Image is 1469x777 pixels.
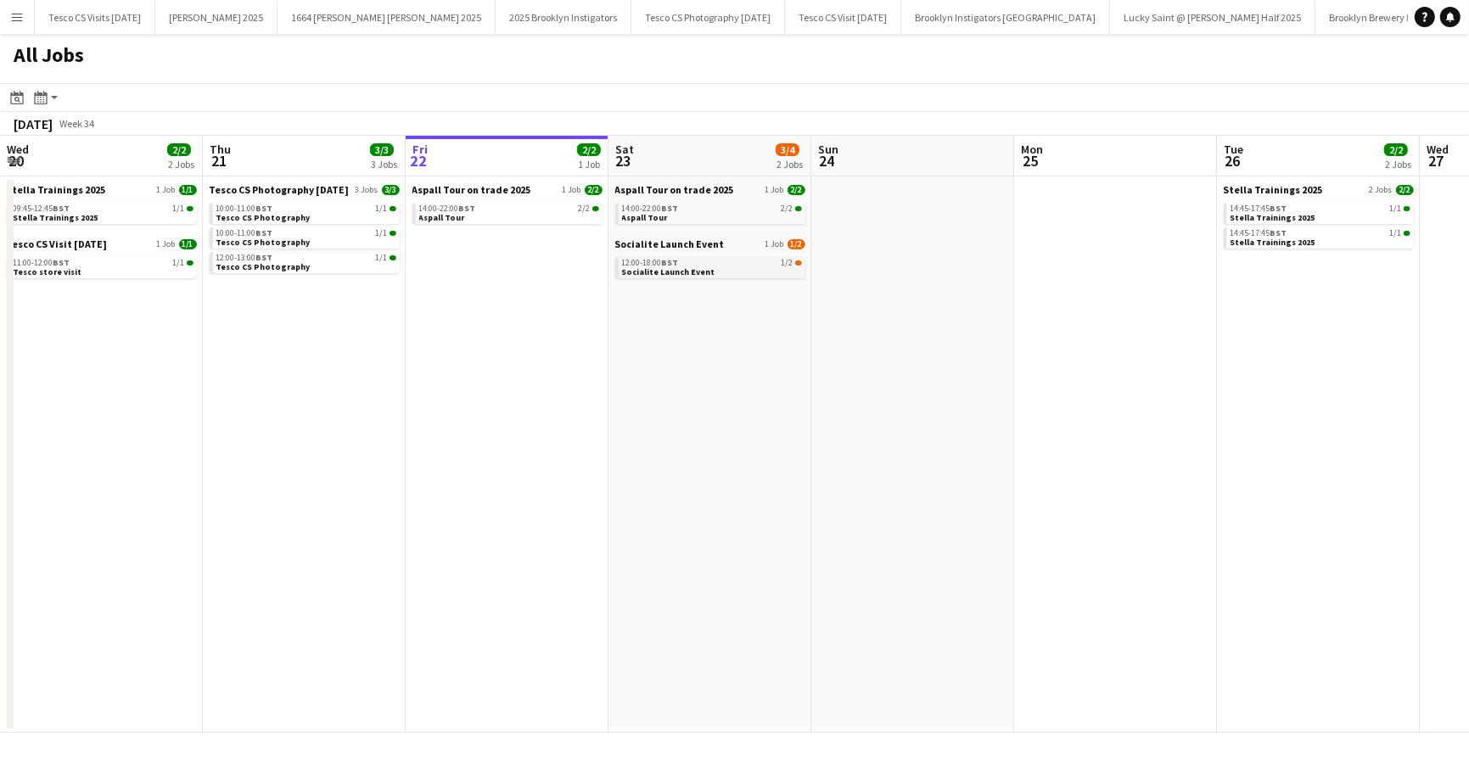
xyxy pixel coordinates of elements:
span: Sun [818,142,838,157]
span: 1/1 [179,239,197,249]
div: Stella Trainings 20252 Jobs2/214:45-17:45BST1/1Stella Trainings 202514:45-17:45BST1/1Stella Train... [1224,183,1414,252]
span: 1/1 [390,206,396,211]
span: 1 Job [765,239,784,249]
div: Aspall Tour on trade 20251 Job2/214:00-22:00BST2/2Aspall Tour [615,183,805,238]
span: Tesco CS Visit August 2025 [7,238,108,250]
span: 2/2 [579,204,591,213]
span: Aspall Tour on trade 2025 [412,183,531,196]
div: 1 Job [578,158,600,170]
a: Tesco CS Photography [DATE]3 Jobs3/3 [210,183,400,196]
span: BST [256,227,273,238]
div: Stella Trainings 20251 Job1/109:45-12:45BST1/1Stella Trainings 2025 [7,183,197,238]
span: Mon [1021,142,1043,157]
span: 3 Jobs [356,185,378,195]
span: 23 [613,151,634,170]
span: BST [53,257,70,268]
div: Tesco CS Photography [DATE]3 Jobs3/310:00-11:00BST1/1Tesco CS Photography10:00-11:00BST1/1Tesco C... [210,183,400,277]
span: 2 Jobs [1370,185,1393,195]
div: Aspall Tour on trade 20251 Job2/214:00-22:00BST2/2Aspall Tour [412,183,603,227]
span: 1/1 [390,255,396,260]
span: 1/1 [390,231,396,236]
button: Tesco CS Visit [DATE] [785,1,901,34]
span: Tesco CS Photography [216,237,311,248]
a: Stella Trainings 20252 Jobs2/2 [1224,183,1414,196]
span: Wed [7,142,29,157]
span: 1/1 [173,204,185,213]
a: 10:00-11:00BST1/1Tesco CS Photography [216,203,396,222]
span: 21 [207,151,231,170]
div: Socialite Launch Event1 Job1/212:00-18:00BST1/2Socialite Launch Event [615,238,805,282]
a: 10:00-11:00BST1/1Tesco CS Photography [216,227,396,247]
a: Stella Trainings 20251 Job1/1 [7,183,197,196]
span: 3/3 [382,185,400,195]
span: 2/2 [1384,143,1408,156]
span: Sat [615,142,634,157]
span: Stella Trainings 2025 [1231,237,1315,248]
a: 14:45-17:45BST1/1Stella Trainings 2025 [1231,227,1410,247]
span: Socialite Launch Event [622,266,715,277]
a: 12:00-13:00BST1/1Tesco CS Photography [216,252,396,271]
span: 1/1 [1390,204,1402,213]
span: 2/2 [788,185,805,195]
span: 1/2 [782,259,793,267]
a: Aspall Tour on trade 20251 Job2/2 [412,183,603,196]
a: 14:45-17:45BST1/1Stella Trainings 2025 [1231,203,1410,222]
span: Tesco CS Photography [216,212,311,223]
span: Wed [1427,142,1449,157]
span: 12:00-18:00 [622,259,679,267]
span: BST [459,203,476,214]
span: 11:00-12:00 [14,259,70,267]
span: 2/2 [795,206,802,211]
span: 1/1 [187,206,193,211]
span: 2/2 [592,206,599,211]
span: 3/4 [776,143,799,156]
span: 1 Job [765,185,784,195]
div: 3 Jobs [371,158,397,170]
a: Socialite Launch Event1 Job1/2 [615,238,805,250]
span: Aspall Tour on trade 2025 [615,183,734,196]
span: 1/1 [1390,229,1402,238]
span: 10:00-11:00 [216,204,273,213]
span: BST [256,203,273,214]
span: 1/1 [187,260,193,266]
a: Aspall Tour on trade 20251 Job2/2 [615,183,805,196]
span: 12:00-13:00 [216,254,273,262]
span: 09:45-12:45 [14,204,70,213]
span: BST [662,203,679,214]
span: Aspall Tour [622,212,668,223]
div: 2 Jobs [1385,158,1411,170]
span: 26 [1221,151,1243,170]
a: 14:00-22:00BST2/2Aspall Tour [622,203,802,222]
span: 2/2 [782,204,793,213]
span: 24 [816,151,838,170]
button: [PERSON_NAME] 2025 [155,1,278,34]
span: 22 [410,151,428,170]
span: 2/2 [1396,185,1414,195]
span: 1/2 [788,239,805,249]
a: Tesco CS Visit [DATE]1 Job1/1 [7,238,197,250]
span: 1/1 [1404,206,1410,211]
span: BST [1270,203,1287,214]
span: Fri [412,142,428,157]
span: Tesco CS Photography [216,261,311,272]
span: 1 Job [157,185,176,195]
a: 11:00-12:00BST1/1Tesco store visit [14,257,193,277]
span: Stella Trainings 2025 [1231,212,1315,223]
span: Socialite Launch Event [615,238,725,250]
div: 2 Jobs [777,158,803,170]
span: 1/1 [376,204,388,213]
span: 1/1 [376,229,388,238]
span: Aspall Tour [419,212,465,223]
span: 1/2 [795,260,802,266]
span: BST [1270,227,1287,238]
span: 1 Job [563,185,581,195]
button: Lucky Saint @ [PERSON_NAME] Half 2025 [1110,1,1315,34]
span: 1/1 [376,254,388,262]
span: 2/2 [585,185,603,195]
div: [DATE] [14,115,53,132]
button: Tesco CS Visits [DATE] [35,1,155,34]
span: 1/1 [179,185,197,195]
span: BST [53,203,70,214]
span: 3/3 [370,143,394,156]
span: 2/2 [167,143,191,156]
